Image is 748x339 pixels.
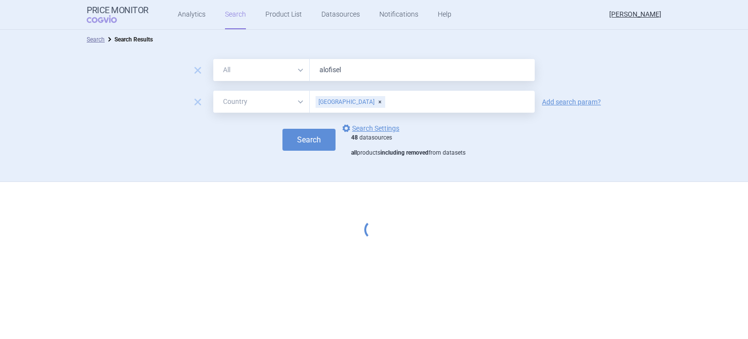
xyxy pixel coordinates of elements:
[316,96,385,108] div: [GEOGRAPHIC_DATA]
[87,5,149,24] a: Price MonitorCOGVIO
[87,15,131,23] span: COGVIO
[351,134,466,157] div: datasources products from datasets
[351,149,357,156] strong: all
[114,36,153,43] strong: Search Results
[340,122,399,134] a: Search Settings
[87,36,105,43] a: Search
[351,134,358,141] strong: 48
[380,149,429,156] strong: including removed
[87,35,105,44] li: Search
[87,5,149,15] strong: Price Monitor
[542,99,601,105] a: Add search param?
[282,129,336,151] button: Search
[105,35,153,44] li: Search Results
